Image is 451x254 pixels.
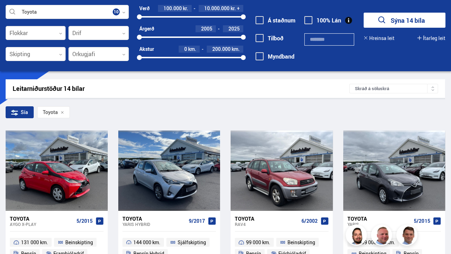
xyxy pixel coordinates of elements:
span: 131 000 km. [21,238,48,247]
span: 144 000 km. [133,238,160,247]
div: Akstur [139,46,154,52]
span: km. [232,46,240,52]
span: 9/2017 [189,218,205,224]
span: Beinskipting [65,238,93,247]
button: Ítarleg leit [417,35,445,41]
span: 5/2015 [414,218,430,224]
span: Beinskipting [287,238,315,247]
span: + [237,6,240,11]
span: km. [188,46,196,52]
label: Á staðnum [256,17,296,24]
div: Leitarniðurstöður 14 bílar [13,85,349,92]
span: 5/2015 [77,218,93,224]
span: Toyota [43,109,58,115]
div: Árgerð [139,26,154,32]
span: 0 [184,46,187,52]
span: Sjálfskipting [178,238,206,247]
span: 2005 [201,25,212,32]
span: 100.000 [164,5,182,12]
div: Sía [6,106,34,118]
span: 99 000 km. [246,238,270,247]
div: Toyota [122,215,186,222]
div: Toyota [347,215,411,222]
label: Myndband [256,53,294,60]
div: Skráð á söluskrá [349,84,438,93]
span: 10.000.000 [204,5,230,12]
div: Verð [139,6,150,11]
div: Aygo X-PLAY [10,222,74,227]
img: nhp88E3Fdnt1Opn2.png [347,226,368,247]
button: Hreinsa leit [364,35,394,41]
label: 100% Lán [304,17,341,24]
span: 2025 [228,25,240,32]
div: Yaris [347,222,411,227]
div: Toyota [235,215,299,222]
div: Toyota [10,215,74,222]
span: 200.000 [212,46,231,52]
label: Tilboð [256,35,284,41]
span: kr. [183,6,188,11]
span: 6/2002 [301,218,318,224]
span: kr. [231,6,236,11]
div: Yaris HYBRID [122,222,186,227]
button: Opna LiveChat spjallviðmót [6,3,27,24]
button: Sýna 14 bíla [364,13,445,28]
img: siFngHWaQ9KaOqBr.png [372,226,393,247]
img: FbJEzSuNWCJXmdc-.webp [397,226,418,247]
div: RAV4 [235,222,299,227]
